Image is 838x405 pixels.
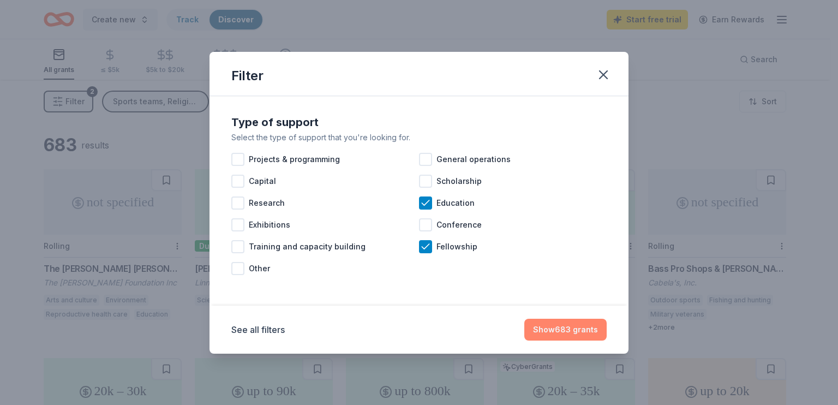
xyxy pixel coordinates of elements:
[524,319,607,341] button: Show683 grants
[436,196,475,210] span: Education
[249,262,270,275] span: Other
[231,67,264,85] div: Filter
[231,131,607,144] div: Select the type of support that you're looking for.
[231,114,607,131] div: Type of support
[436,218,482,231] span: Conference
[249,218,290,231] span: Exhibitions
[249,153,340,166] span: Projects & programming
[231,323,285,336] button: See all filters
[436,175,482,188] span: Scholarship
[249,175,276,188] span: Capital
[436,153,511,166] span: General operations
[249,196,285,210] span: Research
[436,240,477,253] span: Fellowship
[249,240,366,253] span: Training and capacity building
